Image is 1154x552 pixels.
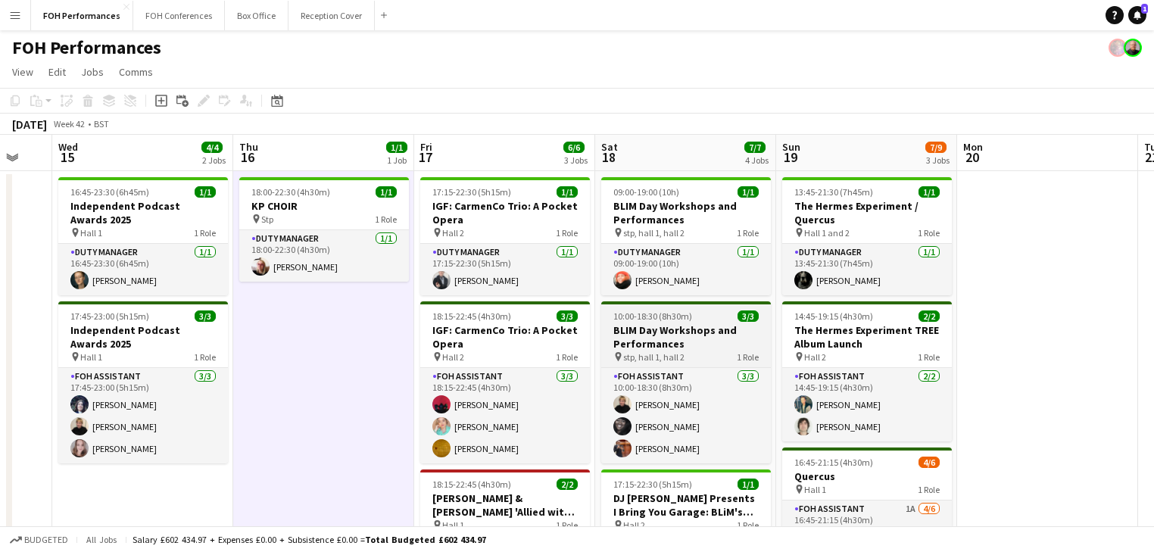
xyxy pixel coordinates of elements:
h3: The Hermes Experiment TREE Album Launch [782,323,952,351]
span: 2/2 [919,310,940,322]
span: stp, hall 1, hall 2 [623,351,685,363]
app-card-role: FOH Assistant3/310:00-18:30 (8h30m)[PERSON_NAME][PERSON_NAME][PERSON_NAME] [601,368,771,463]
app-user-avatar: PERM Chris Nye [1124,39,1142,57]
h3: BLIM Day Workshops and Performances [601,199,771,226]
span: Week 42 [50,118,88,129]
span: Budgeted [24,535,68,545]
a: Comms [113,62,159,82]
div: 2 Jobs [202,154,226,166]
app-job-card: 17:45-23:00 (5h15m)3/3Independent Podcast Awards 2025 Hall 11 RoleFOH Assistant3/317:45-23:00 (5h... [58,301,228,463]
app-user-avatar: Frazer Mclean [1109,39,1127,57]
span: 3/3 [195,310,216,322]
span: 7/7 [744,142,766,153]
app-job-card: 14:45-19:15 (4h30m)2/2The Hermes Experiment TREE Album Launch Hall 21 RoleFOH Assistant2/214:45-1... [782,301,952,441]
span: 1 Role [737,351,759,363]
span: 3/3 [557,310,578,322]
span: 18 [599,148,618,166]
h3: IGF: CarmenCo Trio: A Pocket Opera [420,323,590,351]
span: Fri [420,140,432,154]
span: Jobs [81,65,104,79]
h3: KP CHOIR [239,199,409,213]
app-job-card: 09:00-19:00 (10h)1/1BLIM Day Workshops and Performances stp, hall 1, hall 21 RoleDuty Manager1/10... [601,177,771,295]
app-card-role: Duty Manager1/117:15-22:30 (5h15m)[PERSON_NAME] [420,244,590,295]
span: 16:45-23:30 (6h45m) [70,186,149,198]
span: 17:45-23:00 (5h15m) [70,310,149,322]
span: 1 Role [375,214,397,225]
span: Thu [239,140,258,154]
span: All jobs [83,534,120,545]
app-card-role: FOH Assistant3/317:45-23:00 (5h15m)[PERSON_NAME][PERSON_NAME][PERSON_NAME] [58,368,228,463]
div: BST [94,118,109,129]
span: 10:00-18:30 (8h30m) [613,310,692,322]
span: Hall 2 [442,351,464,363]
app-card-role: FOH Assistant3/318:15-22:45 (4h30m)[PERSON_NAME][PERSON_NAME][PERSON_NAME] [420,368,590,463]
h3: BLIM Day Workshops and Performances [601,323,771,351]
span: 17 [418,148,432,166]
span: 1 Role [556,351,578,363]
button: FOH Performances [31,1,133,30]
span: Hall 2 [442,227,464,239]
h3: Independent Podcast Awards 2025 [58,199,228,226]
app-job-card: 13:45-21:30 (7h45m)1/1The Hermes Experiment / Quercus Hall 1 and 21 RoleDuty Manager1/113:45-21:3... [782,177,952,295]
span: 1 Role [918,351,940,363]
h3: Quercus [782,469,952,483]
span: Hall 1 [804,484,826,495]
h3: IGF: CarmenCo Trio: A Pocket Opera [420,199,590,226]
span: Sat [601,140,618,154]
div: 3 Jobs [564,154,588,166]
span: Hall 1 [80,351,102,363]
span: 6/6 [563,142,585,153]
span: Total Budgeted £602 434.97 [365,534,486,545]
span: 1 Role [918,227,940,239]
div: 3 Jobs [926,154,950,166]
app-card-role: Duty Manager1/118:00-22:30 (4h30m)[PERSON_NAME] [239,230,409,282]
span: Wed [58,140,78,154]
span: 1 Role [556,519,578,531]
span: 15 [56,148,78,166]
a: Edit [42,62,72,82]
span: 1/1 [738,479,759,490]
div: 17:15-22:30 (5h15m)1/1IGF: CarmenCo Trio: A Pocket Opera Hall 21 RoleDuty Manager1/117:15-22:30 (... [420,177,590,295]
div: [DATE] [12,117,47,132]
span: 1 Role [194,227,216,239]
span: Hall 1 [442,519,464,531]
span: 4/6 [919,457,940,468]
span: 09:00-19:00 (10h) [613,186,679,198]
span: 2/2 [557,479,578,490]
span: Hall 1 and 2 [804,227,850,239]
span: 17:15-22:30 (5h15m) [432,186,511,198]
span: 1/1 [919,186,940,198]
app-card-role: FOH Assistant2/214:45-19:15 (4h30m)[PERSON_NAME][PERSON_NAME] [782,368,952,441]
span: 14:45-19:15 (4h30m) [794,310,873,322]
span: 1/1 [195,186,216,198]
span: 1/1 [557,186,578,198]
span: 18:00-22:30 (4h30m) [251,186,330,198]
span: 3/3 [738,310,759,322]
span: Stp [261,214,273,225]
span: 20 [961,148,983,166]
span: 19 [780,148,800,166]
app-job-card: 18:00-22:30 (4h30m)1/1KP CHOIR Stp1 RoleDuty Manager1/118:00-22:30 (4h30m)[PERSON_NAME] [239,177,409,282]
button: Box Office [225,1,288,30]
button: FOH Conferences [133,1,225,30]
span: 7/9 [925,142,947,153]
button: Budgeted [8,532,70,548]
app-job-card: 18:15-22:45 (4h30m)3/3IGF: CarmenCo Trio: A Pocket Opera Hall 21 RoleFOH Assistant3/318:15-22:45 ... [420,301,590,463]
span: 18:15-22:45 (4h30m) [432,310,511,322]
span: 16:45-21:15 (4h30m) [794,457,873,468]
app-job-card: 16:45-23:30 (6h45m)1/1Independent Podcast Awards 2025 Hall 11 RoleDuty Manager1/116:45-23:30 (6h4... [58,177,228,295]
div: 4 Jobs [745,154,769,166]
span: 1 Role [737,227,759,239]
span: stp, hall 1, hall 2 [623,227,685,239]
span: 17:15-22:30 (5h15m) [613,479,692,490]
span: View [12,65,33,79]
span: 1 Role [556,227,578,239]
span: Edit [48,65,66,79]
app-card-role: Duty Manager1/109:00-19:00 (10h)[PERSON_NAME] [601,244,771,295]
span: Hall 1 [80,227,102,239]
span: Sun [782,140,800,154]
